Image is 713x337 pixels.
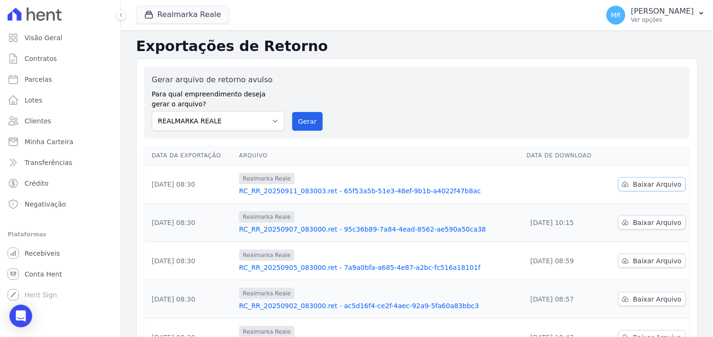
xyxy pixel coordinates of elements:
td: [DATE] 08:30 [144,165,235,204]
span: Parcelas [25,75,52,84]
span: Realmarka Reale [239,250,295,261]
label: Para qual empreendimento deseja gerar o arquivo? [152,86,285,109]
a: Baixar Arquivo [618,216,686,230]
a: Baixar Arquivo [618,177,686,191]
a: Parcelas [4,70,117,89]
a: Baixar Arquivo [618,292,686,306]
div: Open Intercom Messenger [9,305,32,328]
a: Minha Carteira [4,132,117,151]
span: MR [611,12,621,18]
a: Conta Hent [4,265,117,284]
button: Realmarka Reale [136,6,229,24]
td: [DATE] 10:15 [523,204,605,242]
th: Data de Download [523,146,605,165]
span: Contratos [25,54,57,63]
span: Baixar Arquivo [633,180,682,189]
td: [DATE] 08:57 [523,280,605,319]
a: RC_RR_20250911_083003.ret - 65f53a5b-51e3-48ef-9b1b-a4022f47b8ac [239,186,519,196]
a: RC_RR_20250907_083000.ret - 95c36b89-7a84-4ead-8562-ae590a50ca38 [239,225,519,234]
a: Recebíveis [4,244,117,263]
a: RC_RR_20250902_083000.ret - ac5d16f4-ce2f-4aec-92a9-5fa60a83bbc3 [239,301,519,311]
a: Lotes [4,91,117,110]
td: [DATE] 08:30 [144,204,235,242]
td: [DATE] 08:59 [523,242,605,280]
span: Visão Geral [25,33,62,43]
span: Realmarka Reale [239,173,295,184]
th: Data da Exportação [144,146,235,165]
span: Baixar Arquivo [633,294,682,304]
label: Gerar arquivo de retorno avulso [152,74,285,86]
span: Transferências [25,158,72,167]
span: Baixar Arquivo [633,256,682,266]
td: [DATE] 08:30 [144,242,235,280]
a: Visão Geral [4,28,117,47]
a: Transferências [4,153,117,172]
a: Clientes [4,112,117,130]
span: Clientes [25,116,51,126]
span: Crédito [25,179,49,188]
span: Negativação [25,199,66,209]
span: Realmarka Reale [239,288,295,299]
p: Ver opções [631,16,694,24]
th: Arquivo [235,146,523,165]
a: Negativação [4,195,117,214]
td: [DATE] 08:30 [144,280,235,319]
span: Minha Carteira [25,137,73,147]
span: Conta Hent [25,269,62,279]
div: Plataformas [8,229,113,240]
a: Contratos [4,49,117,68]
span: Lotes [25,95,43,105]
a: Crédito [4,174,117,193]
span: Recebíveis [25,249,60,258]
h2: Exportações de Retorno [136,38,698,55]
p: [PERSON_NAME] [631,7,694,16]
button: Gerar [292,112,323,131]
span: Baixar Arquivo [633,218,682,227]
a: RC_RR_20250905_083000.ret - 7a9a0bfa-a685-4e87-a2bc-fc516a18101f [239,263,519,272]
a: Baixar Arquivo [618,254,686,268]
button: MR [PERSON_NAME] Ver opções [599,2,713,28]
span: Realmarka Reale [239,211,295,223]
